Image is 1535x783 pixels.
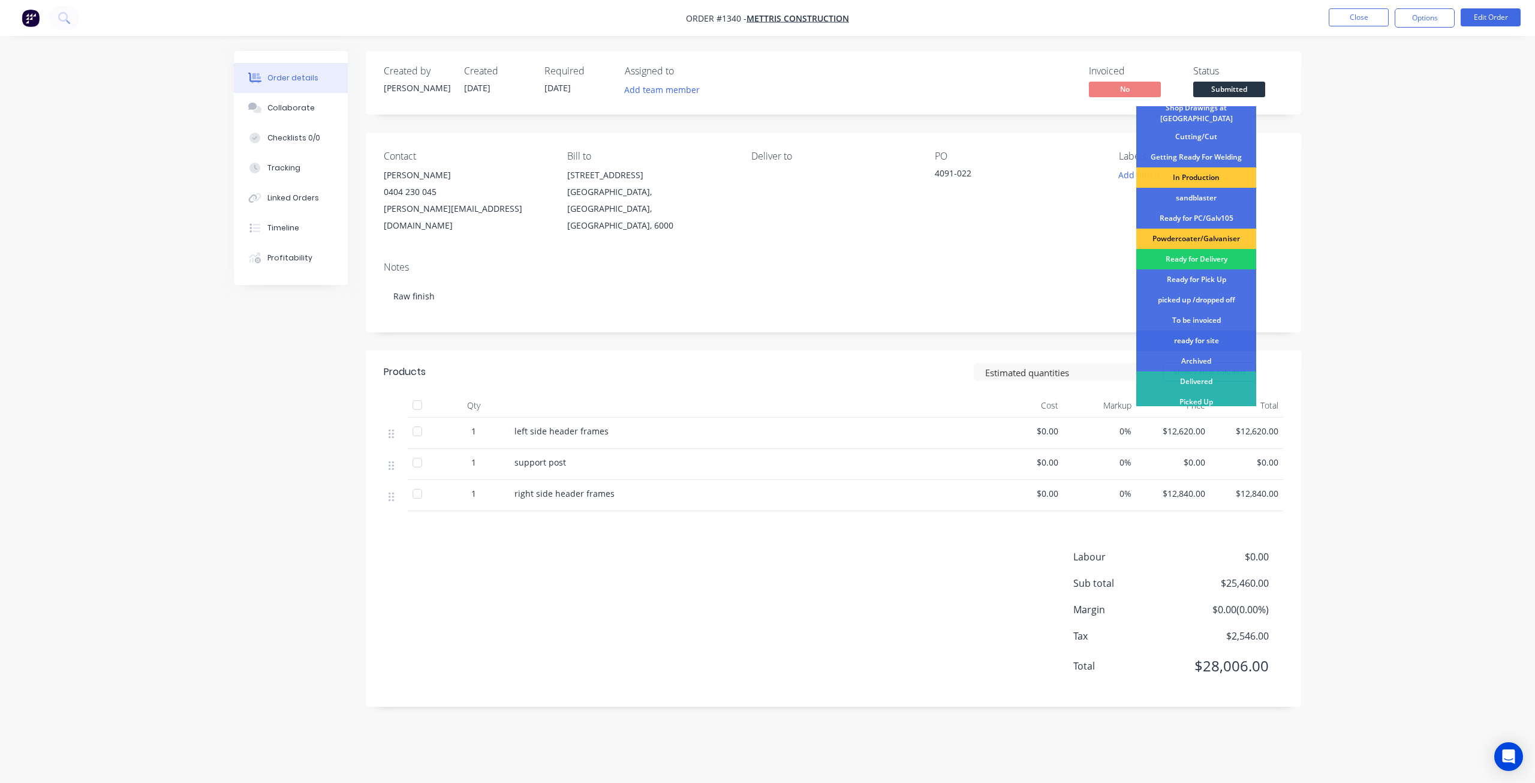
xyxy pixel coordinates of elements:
[384,167,548,184] div: [PERSON_NAME]
[1494,742,1523,771] div: Open Intercom Messenger
[1063,394,1137,418] div: Markup
[234,153,348,183] button: Tracking
[1136,147,1256,167] div: Getting Ready For Welding
[1215,456,1279,469] span: $0.00
[1068,425,1132,437] span: 0%
[935,151,1099,162] div: PO
[1215,425,1279,437] span: $12,620.00
[1180,576,1269,590] span: $25,460.00
[514,488,615,499] span: right side header frames
[1136,290,1256,310] div: picked up /dropped off
[1141,425,1205,437] span: $12,620.00
[471,425,476,437] span: 1
[989,394,1063,418] div: Cost
[1136,331,1256,351] div: ready for site
[514,457,566,468] span: support post
[464,65,530,77] div: Created
[686,13,747,24] span: Order #1340 -
[1073,602,1180,617] span: Margin
[625,82,706,98] button: Add team member
[234,123,348,153] button: Checklists 0/0
[625,65,745,77] div: Assigned to
[1136,100,1256,127] div: Shop Drawings at [GEOGRAPHIC_DATA]
[234,93,348,123] button: Collaborate
[1180,629,1269,643] span: $2,546.00
[1193,82,1265,97] span: Submitted
[1180,550,1269,564] span: $0.00
[384,151,548,162] div: Contact
[751,151,916,162] div: Deliver to
[1136,208,1256,229] div: Ready for PC/Galv105
[1068,456,1132,469] span: 0%
[514,425,609,437] span: left side header frames
[1136,351,1256,371] div: Archived
[1461,8,1521,26] button: Edit Order
[438,394,510,418] div: Qty
[567,167,732,184] div: [STREET_ADDRESS]
[384,200,548,234] div: [PERSON_NAME][EMAIL_ADDRESS][DOMAIN_NAME]
[1215,487,1279,500] span: $12,840.00
[1089,65,1179,77] div: Invoiced
[234,243,348,273] button: Profitability
[384,365,426,379] div: Products
[618,82,706,98] button: Add team member
[1329,8,1389,26] button: Close
[1136,269,1256,290] div: Ready for Pick Up
[1073,629,1180,643] span: Tax
[267,73,318,83] div: Order details
[1141,487,1205,500] span: $12,840.00
[267,163,300,173] div: Tracking
[234,213,348,243] button: Timeline
[1395,8,1455,28] button: Options
[747,13,849,24] a: Mettris Construction
[1136,392,1256,412] div: Picked Up
[1180,602,1269,617] span: $0.00 ( 0.00 %)
[1089,82,1161,97] span: No
[384,167,548,234] div: [PERSON_NAME]0404 230 045[PERSON_NAME][EMAIL_ADDRESS][DOMAIN_NAME]
[1068,487,1132,500] span: 0%
[1136,229,1256,249] div: Powdercoater/Galvaniser
[1193,65,1283,77] div: Status
[994,456,1058,469] span: $0.00
[1136,167,1256,188] div: In Production
[994,487,1058,500] span: $0.00
[384,262,1283,273] div: Notes
[384,82,450,94] div: [PERSON_NAME]
[567,167,732,234] div: [STREET_ADDRESS][GEOGRAPHIC_DATA], [GEOGRAPHIC_DATA], [GEOGRAPHIC_DATA], 6000
[234,183,348,213] button: Linked Orders
[1136,371,1256,392] div: Delivered
[935,167,1085,184] div: 4091-022
[267,133,320,143] div: Checklists 0/0
[567,184,732,234] div: [GEOGRAPHIC_DATA], [GEOGRAPHIC_DATA], [GEOGRAPHIC_DATA], 6000
[544,82,571,94] span: [DATE]
[1119,151,1283,162] div: Labels
[994,425,1058,437] span: $0.00
[544,65,610,77] div: Required
[267,103,315,113] div: Collaborate
[384,278,1283,314] div: Raw finish
[1073,576,1180,590] span: Sub total
[1180,655,1269,677] span: $28,006.00
[384,65,450,77] div: Created by
[267,253,312,263] div: Profitability
[1141,456,1205,469] span: $0.00
[1136,310,1256,331] div: To be invoiced
[234,63,348,93] button: Order details
[567,151,732,162] div: Bill to
[471,456,476,469] span: 1
[1112,167,1167,183] button: Add labels
[267,193,319,203] div: Linked Orders
[267,223,299,233] div: Timeline
[471,487,476,500] span: 1
[1136,188,1256,208] div: sandblaster
[384,184,548,200] div: 0404 230 045
[22,9,40,27] img: Factory
[464,82,490,94] span: [DATE]
[1136,249,1256,269] div: Ready for Delivery
[1193,82,1265,100] button: Submitted
[1073,659,1180,673] span: Total
[1073,550,1180,564] span: Labour
[1136,127,1256,147] div: Cutting/Cut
